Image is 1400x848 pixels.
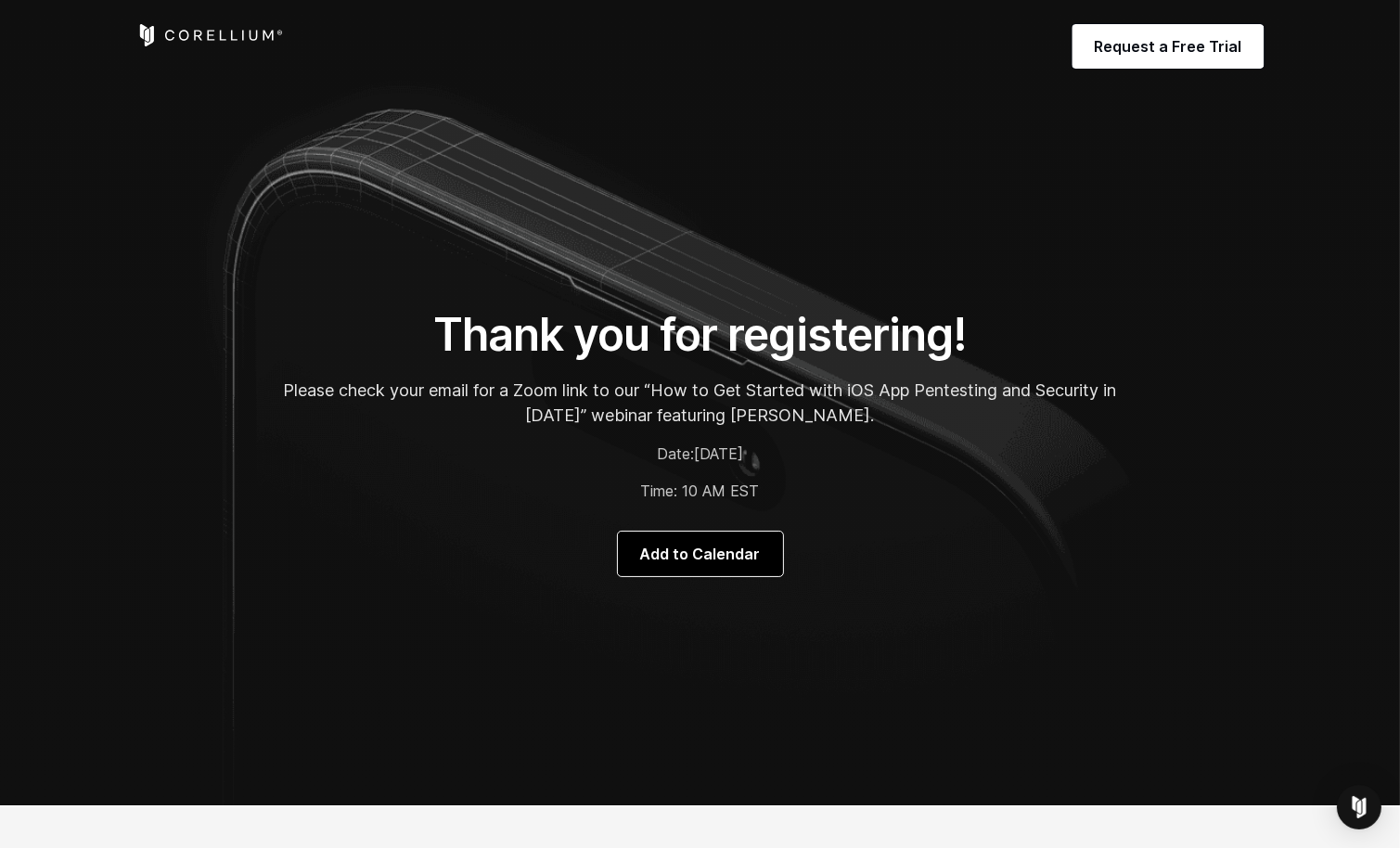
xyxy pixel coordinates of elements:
a: Corellium Home [136,24,284,46]
a: Add to Calendar [618,532,783,576]
div: Open Intercom Messenger [1337,785,1381,829]
p: Please check your email for a Zoom link to our “How to Get Started with iOS App Pentesting and Se... [283,378,1118,428]
span: Request a Free Trial [1095,35,1242,58]
h1: Thank you for registering! [283,307,1118,363]
span: [DATE] [694,444,743,463]
p: Time: 10 AM EST [283,480,1118,502]
p: Date: [283,443,1118,465]
a: Request a Free Trial [1072,24,1265,69]
span: Add to Calendar [640,543,761,565]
